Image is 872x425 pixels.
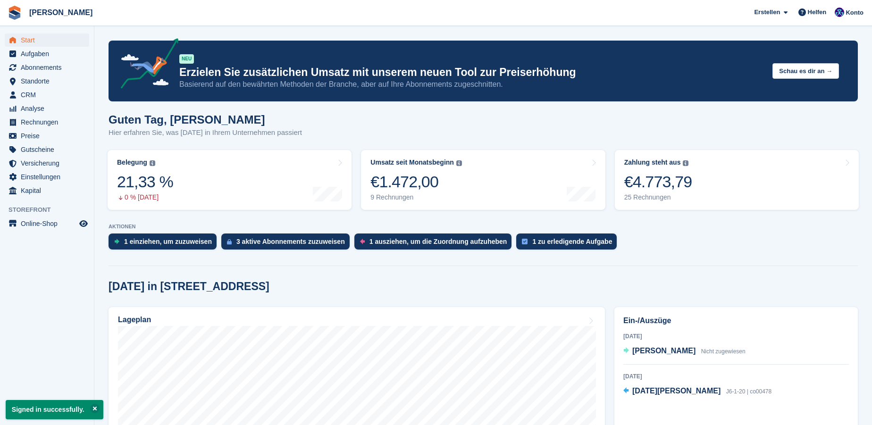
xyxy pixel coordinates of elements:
[5,75,89,88] a: menu
[21,157,77,170] span: Versicherung
[726,388,772,395] span: J6-1-20 | co00478
[615,150,859,210] a: Zahlung steht aus €4.773,79 25 Rechnungen
[370,193,462,201] div: 9 Rechnungen
[5,33,89,47] a: menu
[623,332,849,341] div: [DATE]
[754,8,780,17] span: Erstellen
[683,160,688,166] img: icon-info-grey-7440780725fd019a000dd9b08b2336e03edf1995a4989e88bcd33f0948082b44.svg
[624,158,681,167] div: Zahlung steht aus
[701,348,746,355] span: Nicht zugewiesen
[623,372,849,381] div: [DATE]
[109,233,221,254] a: 1 einziehen, um zuzuweisen
[179,66,765,79] p: Erzielen Sie zusätzlichen Umsatz mit unserem neuen Tool zur Preiserhöhung
[5,47,89,60] a: menu
[179,79,765,90] p: Basierend auf den bewährten Methoden der Branche, aber auf Ihre Abonnements zugeschnitten.
[370,172,462,192] div: €1.472,00
[21,170,77,183] span: Einstellungen
[522,239,528,244] img: task-75834270c22a3079a89374b754ae025e5fb1db73e45f91037f5363f120a921f8.svg
[114,239,119,244] img: move_ins_to_allocate_icon-fdf77a2bb77ea45bf5b3d319d69a93e2d87916cf1d5bf7949dd705db3b84f3ca.svg
[624,193,692,201] div: 25 Rechnungen
[21,143,77,156] span: Gutscheine
[6,400,103,419] p: Signed in successfully.
[113,38,179,92] img: price-adjustments-announcement-icon-8257ccfd72463d97f412b2fc003d46551f7dbcb40ab6d574587a9cd5c0d94...
[21,61,77,74] span: Abonnements
[632,387,721,395] span: [DATE][PERSON_NAME]
[21,47,77,60] span: Aufgaben
[516,233,621,254] a: 1 zu erledigende Aufgabe
[5,184,89,197] a: menu
[772,63,839,79] button: Schau es dir an →
[846,8,864,17] span: Konto
[5,157,89,170] a: menu
[109,224,858,230] p: AKTIONEN
[456,160,462,166] img: icon-info-grey-7440780725fd019a000dd9b08b2336e03edf1995a4989e88bcd33f0948082b44.svg
[179,54,194,64] div: NEU
[21,88,77,101] span: CRM
[227,239,232,245] img: active_subscription_to_allocate_icon-d502201f5373d7db506a760aba3b589e785aa758c864c3986d89f69b8ff3...
[5,170,89,183] a: menu
[118,316,151,324] h2: Lageplan
[78,218,89,229] a: Vorschau-Shop
[623,315,849,326] h2: Ein-/Auszüge
[632,347,696,355] span: [PERSON_NAME]
[808,8,827,17] span: Helfen
[624,172,692,192] div: €4.773,79
[8,6,22,20] img: stora-icon-8386f47178a22dfd0bd8f6a31ec36ba5ce8667c1dd55bd0f319d3a0aa187defe.svg
[21,217,77,230] span: Online-Shop
[5,129,89,142] a: menu
[21,102,77,115] span: Analyse
[369,238,507,245] div: 1 ausziehen, um die Zuordnung aufzuheben
[835,8,844,17] img: Thomas Lerch
[21,116,77,129] span: Rechnungen
[25,5,96,20] a: [PERSON_NAME]
[354,233,517,254] a: 1 ausziehen, um die Zuordnung aufzuheben
[5,217,89,230] a: Speisekarte
[623,385,771,398] a: [DATE][PERSON_NAME] J6-1-20 | co00478
[117,193,173,201] div: 0 % [DATE]
[360,239,365,244] img: move_outs_to_deallocate_icon-f764333ba52eb49d3ac5e1228854f67142a1ed5810a6f6cc68b1a99e826820c5.svg
[5,102,89,115] a: menu
[236,238,345,245] div: 3 aktive Abonnements zuzuweisen
[21,33,77,47] span: Start
[117,158,147,167] div: Belegung
[21,184,77,197] span: Kapital
[5,88,89,101] a: menu
[370,158,454,167] div: Umsatz seit Monatsbeginn
[21,129,77,142] span: Preise
[150,160,155,166] img: icon-info-grey-7440780725fd019a000dd9b08b2336e03edf1995a4989e88bcd33f0948082b44.svg
[109,113,302,126] h1: Guten Tag, [PERSON_NAME]
[21,75,77,88] span: Standorte
[117,172,173,192] div: 21,33 %
[109,280,269,293] h2: [DATE] in [STREET_ADDRESS]
[109,127,302,138] p: Hier erfahren Sie, was [DATE] in Ihrem Unternehmen passiert
[108,150,352,210] a: Belegung 21,33 % 0 % [DATE]
[221,233,354,254] a: 3 aktive Abonnements zuzuweisen
[623,345,746,358] a: [PERSON_NAME] Nicht zugewiesen
[8,205,94,215] span: Storefront
[5,61,89,74] a: menu
[5,116,89,129] a: menu
[124,238,212,245] div: 1 einziehen, um zuzuweisen
[361,150,605,210] a: Umsatz seit Monatsbeginn €1.472,00 9 Rechnungen
[5,143,89,156] a: menu
[532,238,612,245] div: 1 zu erledigende Aufgabe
